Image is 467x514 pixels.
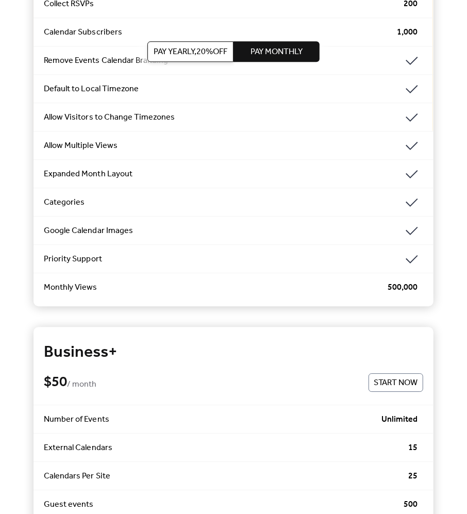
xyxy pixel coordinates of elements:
[369,373,423,392] button: Start Now
[374,377,418,389] span: Start Now
[44,442,408,454] span: External Calendars
[44,196,405,209] span: Categories
[44,253,405,266] span: Priority Support
[388,281,418,294] span: 500,000
[67,378,96,391] span: / month
[44,470,408,483] span: Calendars Per Site
[44,55,405,67] span: Remove Events Calendar Branding
[44,342,423,363] div: Business+
[44,168,405,180] span: Expanded Month Layout
[44,26,397,39] span: Calendar Subscribers
[409,470,418,483] span: 25
[44,499,404,511] span: Guest events
[147,41,233,62] button: Pay Yearly,20%off
[44,281,388,294] span: Monthly Views
[44,83,405,95] span: Default to Local Timezone
[251,46,303,58] span: Pay Monthly
[44,111,405,124] span: Allow Visitors to Change Timezones
[154,46,227,58] span: Pay Yearly, 20% off
[409,442,418,454] span: 15
[44,373,368,392] div: $ 50
[382,413,418,426] span: Unlimited
[44,225,405,237] span: Google Calendar Images
[397,26,418,39] span: 1,000
[404,499,418,511] span: 500
[44,140,405,152] span: Allow Multiple Views
[44,413,381,426] span: Number of Events
[233,41,320,62] button: Pay Monthly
